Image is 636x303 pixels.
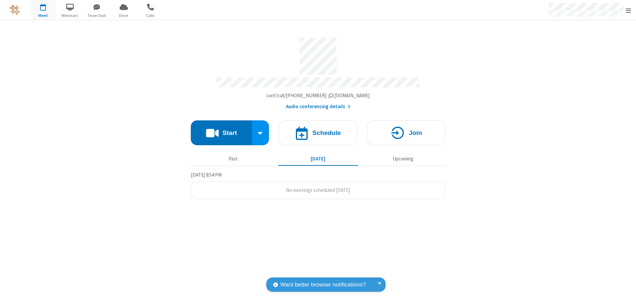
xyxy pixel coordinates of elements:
[191,171,445,199] section: Today's Meetings
[138,13,163,19] span: Calls
[278,152,358,165] button: [DATE]
[367,120,445,145] button: Join
[191,172,222,178] span: [DATE] 8:54 PM
[280,281,366,289] span: Want better browser notifications?
[31,13,56,19] span: Meet
[191,120,252,145] button: Start
[10,5,20,15] img: QA Selenium DO NOT DELETE OR CHANGE
[286,103,350,110] button: Audio conferencing details
[266,92,370,100] button: Copy my meeting room linkCopy my meeting room link
[409,130,422,136] h4: Join
[191,33,445,110] section: Account details
[111,13,136,19] span: Drive
[252,120,269,145] div: Start conference options
[84,13,109,19] span: Team Chat
[58,13,82,19] span: Webinars
[286,187,350,193] span: No meetings scheduled [DATE]
[279,120,357,145] button: Schedule
[193,152,273,165] button: Past
[363,152,443,165] button: Upcoming
[312,130,341,136] h4: Schedule
[222,130,237,136] h4: Start
[266,92,370,99] span: Copy my meeting room link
